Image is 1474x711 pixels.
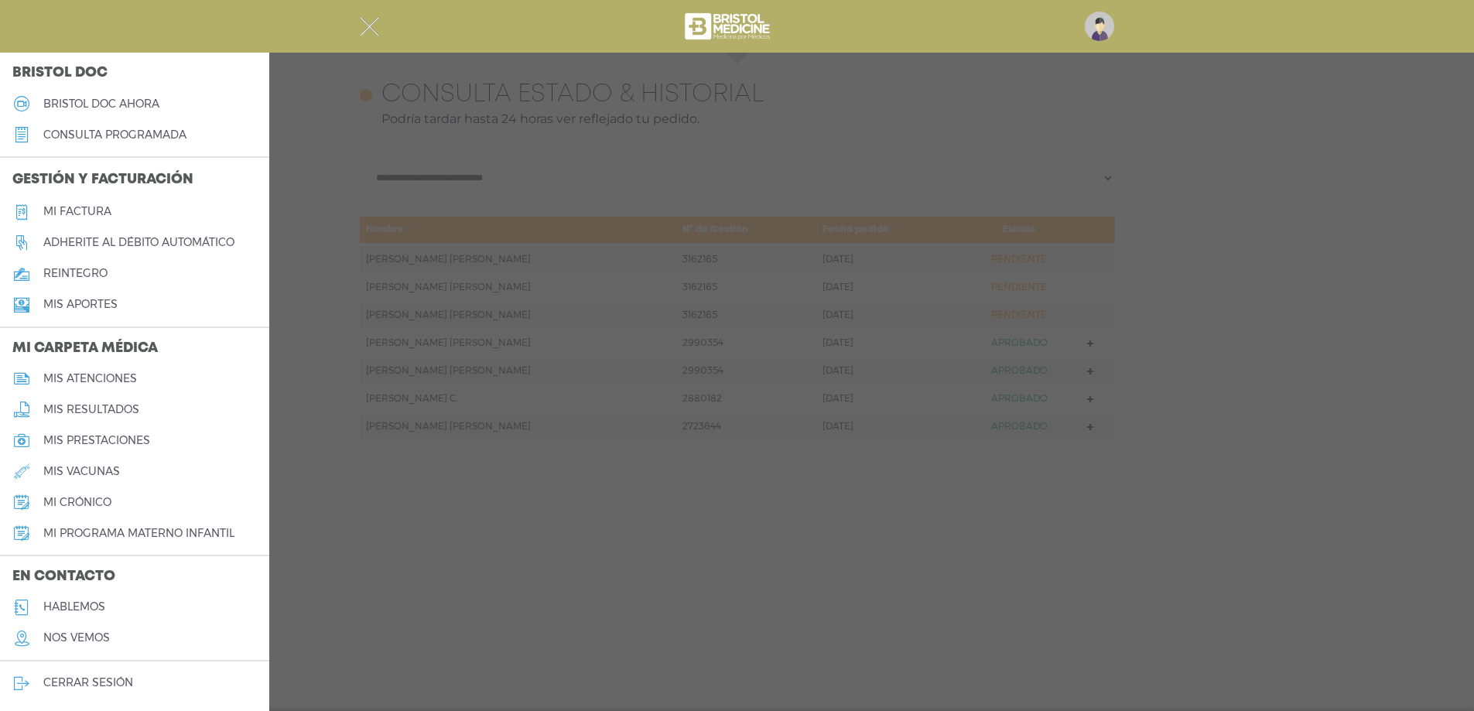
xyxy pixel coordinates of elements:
[43,403,139,416] h5: mis resultados
[682,8,775,45] img: bristol-medicine-blanco.png
[43,434,150,447] h5: mis prestaciones
[43,205,111,218] h5: Mi factura
[360,17,379,36] img: Cober_menu-close-white.svg
[43,298,118,311] h5: Mis aportes
[43,527,234,540] h5: mi programa materno infantil
[43,600,105,614] h5: hablemos
[43,236,234,249] h5: Adherite al débito automático
[43,267,108,280] h5: reintegro
[43,496,111,509] h5: mi crónico
[43,372,137,385] h5: mis atenciones
[43,676,133,689] h5: cerrar sesión
[43,128,186,142] h5: consulta programada
[43,631,110,644] h5: nos vemos
[1085,12,1114,41] img: profile-placeholder.svg
[43,465,120,478] h5: mis vacunas
[43,97,159,111] h5: Bristol doc ahora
